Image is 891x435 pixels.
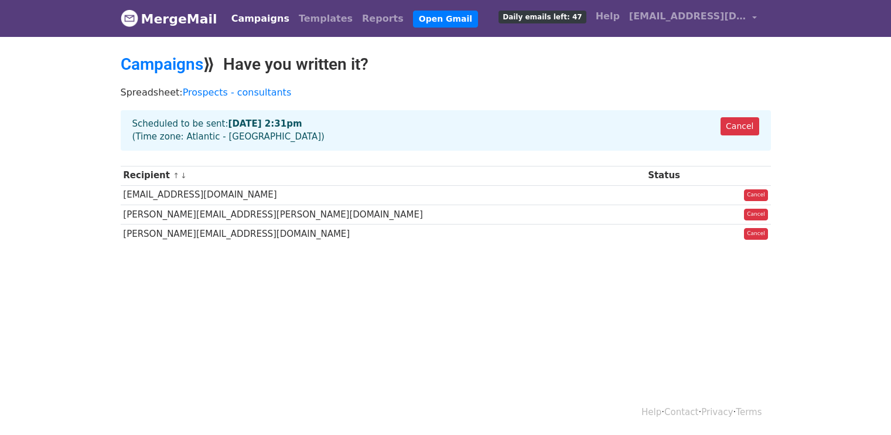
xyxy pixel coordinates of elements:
a: Cancel [721,117,759,135]
a: Cancel [744,209,768,220]
a: Cancel [744,189,768,201]
a: Reports [357,7,408,30]
a: MergeMail [121,6,217,31]
a: Templates [294,7,357,30]
td: [PERSON_NAME][EMAIL_ADDRESS][DOMAIN_NAME] [121,224,646,243]
strong: [DATE] 2:31pm [228,118,302,129]
a: Campaigns [121,55,203,74]
div: Scheduled to be sent: (Time zone: Atlantic - [GEOGRAPHIC_DATA]) [121,110,771,151]
td: [PERSON_NAME][EMAIL_ADDRESS][PERSON_NAME][DOMAIN_NAME] [121,205,646,224]
a: Privacy [701,407,733,417]
a: Help [641,407,661,417]
td: [EMAIL_ADDRESS][DOMAIN_NAME] [121,185,646,205]
a: Cancel [744,228,768,240]
th: Recipient [121,166,646,185]
a: ↑ [173,171,179,180]
a: Prospects - consultants [183,87,292,98]
img: MergeMail logo [121,9,138,27]
p: Spreadsheet: [121,86,771,98]
iframe: Chat Widget [832,379,891,435]
a: [EMAIL_ADDRESS][DOMAIN_NAME] [624,5,762,32]
a: ↓ [180,171,187,180]
h2: ⟫ Have you written it? [121,55,771,74]
span: [EMAIL_ADDRESS][DOMAIN_NAME] [629,9,746,23]
th: Status [645,166,710,185]
a: Terms [736,407,762,417]
a: Open Gmail [413,11,478,28]
a: Daily emails left: 47 [494,5,590,28]
a: Help [591,5,624,28]
a: Contact [664,407,698,417]
a: Campaigns [227,7,294,30]
span: Daily emails left: 47 [499,11,586,23]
